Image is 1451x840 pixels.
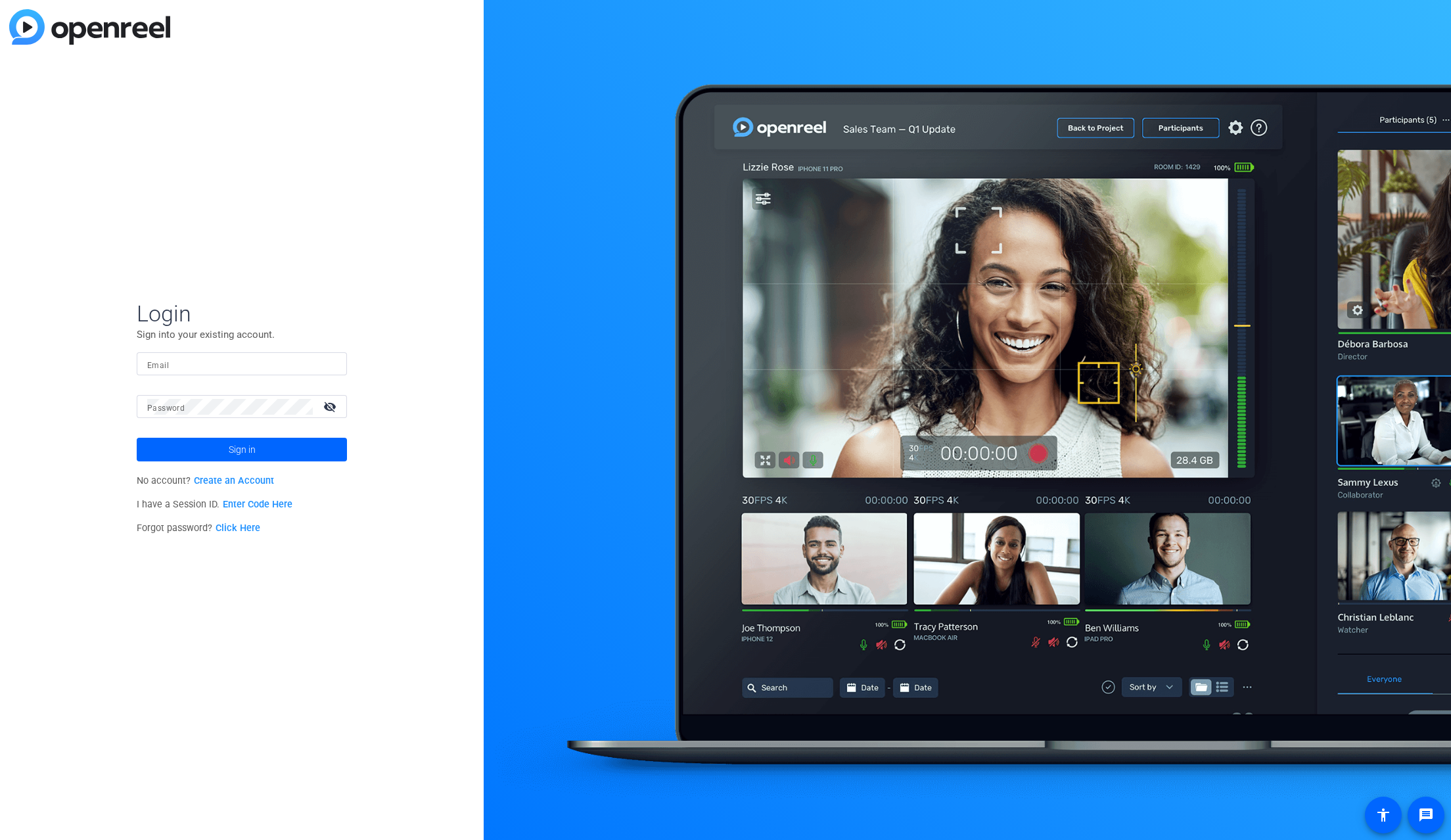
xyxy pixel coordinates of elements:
mat-label: Password [147,404,185,413]
span: No account? [137,475,274,486]
button: Sign in [137,438,347,461]
input: Enter Email Address [147,356,336,372]
mat-icon: accessibility [1375,807,1391,823]
a: Click Here [216,523,260,534]
a: Enter Code Here [223,499,292,510]
span: Sign in [229,433,256,466]
mat-icon: message [1418,807,1434,823]
img: blue-gradient.svg [9,9,170,45]
mat-label: Email [147,361,169,370]
span: I have a Session ID. [137,499,292,510]
a: Create an Account [194,475,274,486]
span: Login [137,300,347,327]
span: Forgot password? [137,523,260,534]
p: Sign into your existing account. [137,327,347,342]
mat-icon: visibility_off [315,397,347,416]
